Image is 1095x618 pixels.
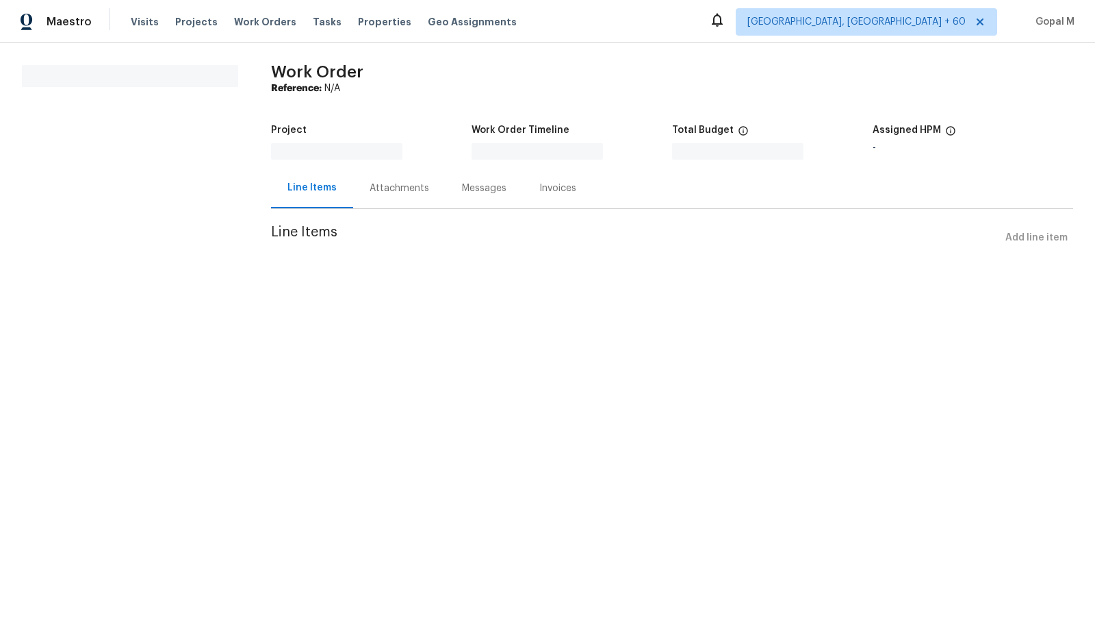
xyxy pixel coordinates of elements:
[271,82,1073,95] div: N/A
[358,15,411,29] span: Properties
[747,15,966,29] span: [GEOGRAPHIC_DATA], [GEOGRAPHIC_DATA] + 60
[945,125,956,143] span: The hpm assigned to this work order.
[175,15,218,29] span: Projects
[738,125,749,143] span: The total cost of line items that have been proposed by Opendoor. This sum includes line items th...
[271,84,322,93] b: Reference:
[1030,15,1074,29] span: Gopal M
[131,15,159,29] span: Visits
[47,15,92,29] span: Maestro
[472,125,569,135] h5: Work Order Timeline
[672,125,734,135] h5: Total Budget
[539,182,576,195] div: Invoices
[271,64,363,80] span: Work Order
[370,182,429,195] div: Attachments
[462,182,506,195] div: Messages
[428,15,517,29] span: Geo Assignments
[271,225,1000,251] span: Line Items
[873,143,1073,153] div: -
[234,15,296,29] span: Work Orders
[287,181,337,195] div: Line Items
[873,125,941,135] h5: Assigned HPM
[313,17,342,27] span: Tasks
[271,125,307,135] h5: Project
